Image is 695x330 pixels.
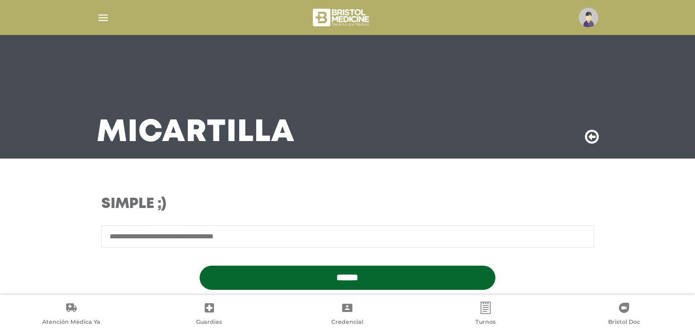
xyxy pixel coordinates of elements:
img: Cober_menu-lines-white.svg [97,11,110,24]
span: Turnos [475,318,496,327]
a: Turnos [417,302,555,328]
h3: Mi Cartilla [97,119,295,146]
a: Bristol Doc [555,302,693,328]
a: Guardias [140,302,279,328]
img: profile-placeholder.svg [579,8,598,27]
span: Guardias [196,318,222,327]
h3: Simple ;) [101,196,414,213]
span: Credencial [331,318,363,327]
a: Atención Médica Ya [2,302,140,328]
span: Bristol Doc [608,318,640,327]
a: Credencial [278,302,417,328]
img: bristol-medicine-blanco.png [311,5,372,30]
span: Atención Médica Ya [42,318,100,327]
